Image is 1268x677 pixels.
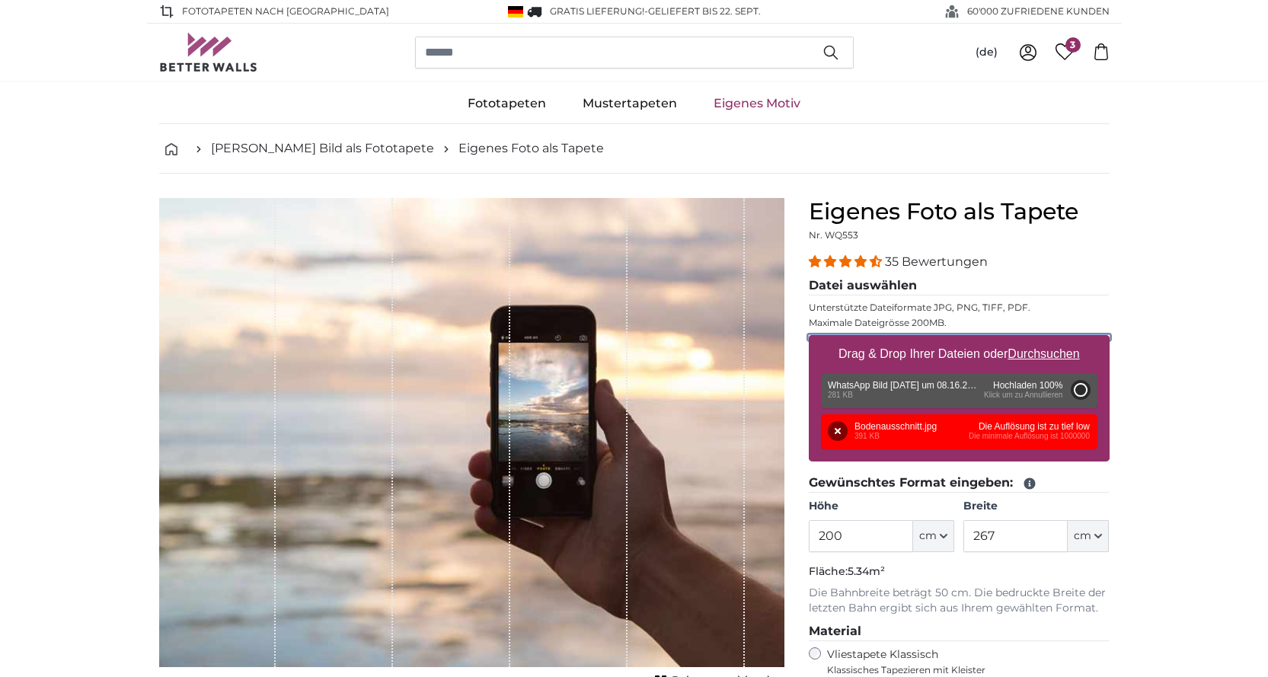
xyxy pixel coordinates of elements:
[564,84,695,123] a: Mustertapeten
[809,276,1110,295] legend: Datei auswählen
[809,302,1110,314] p: Unterstützte Dateiformate JPG, PNG, TIFF, PDF.
[809,229,858,241] span: Nr. WQ553
[458,139,604,158] a: Eigenes Foto als Tapete
[963,39,1010,66] button: (de)
[1008,347,1079,360] u: Durchsuchen
[809,622,1110,641] legend: Material
[648,5,761,17] span: Geliefert bis 22. Sept.
[913,520,954,552] button: cm
[809,198,1110,225] h1: Eigenes Foto als Tapete
[1068,520,1109,552] button: cm
[449,84,564,123] a: Fototapeten
[809,254,885,269] span: 4.34 stars
[809,499,954,514] label: Höhe
[809,586,1110,616] p: Die Bahnbreite beträgt 50 cm. Die bedruckte Breite der letzten Bahn ergibt sich aus Ihrem gewählt...
[848,564,885,578] span: 5.34m²
[809,564,1110,580] p: Fläche:
[967,5,1110,18] span: 60'000 ZUFRIEDENE KUNDEN
[809,474,1110,493] legend: Gewünschtes Format eingeben:
[159,33,258,72] img: Betterwalls
[508,6,523,18] img: Deutschland
[919,529,937,544] span: cm
[644,5,761,17] span: -
[1074,529,1091,544] span: cm
[832,339,1086,369] label: Drag & Drop Ihrer Dateien oder
[695,84,819,123] a: Eigenes Motiv
[550,5,644,17] span: GRATIS Lieferung!
[1065,37,1081,53] span: 3
[963,499,1109,514] label: Breite
[827,647,1097,676] label: Vliestapete Klassisch
[827,664,1097,676] span: Klassisches Tapezieren mit Kleister
[182,5,389,18] span: Fototapeten nach [GEOGRAPHIC_DATA]
[809,317,1110,329] p: Maximale Dateigrösse 200MB.
[159,124,1110,174] nav: breadcrumbs
[885,254,988,269] span: 35 Bewertungen
[211,139,434,158] a: [PERSON_NAME] Bild als Fototapete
